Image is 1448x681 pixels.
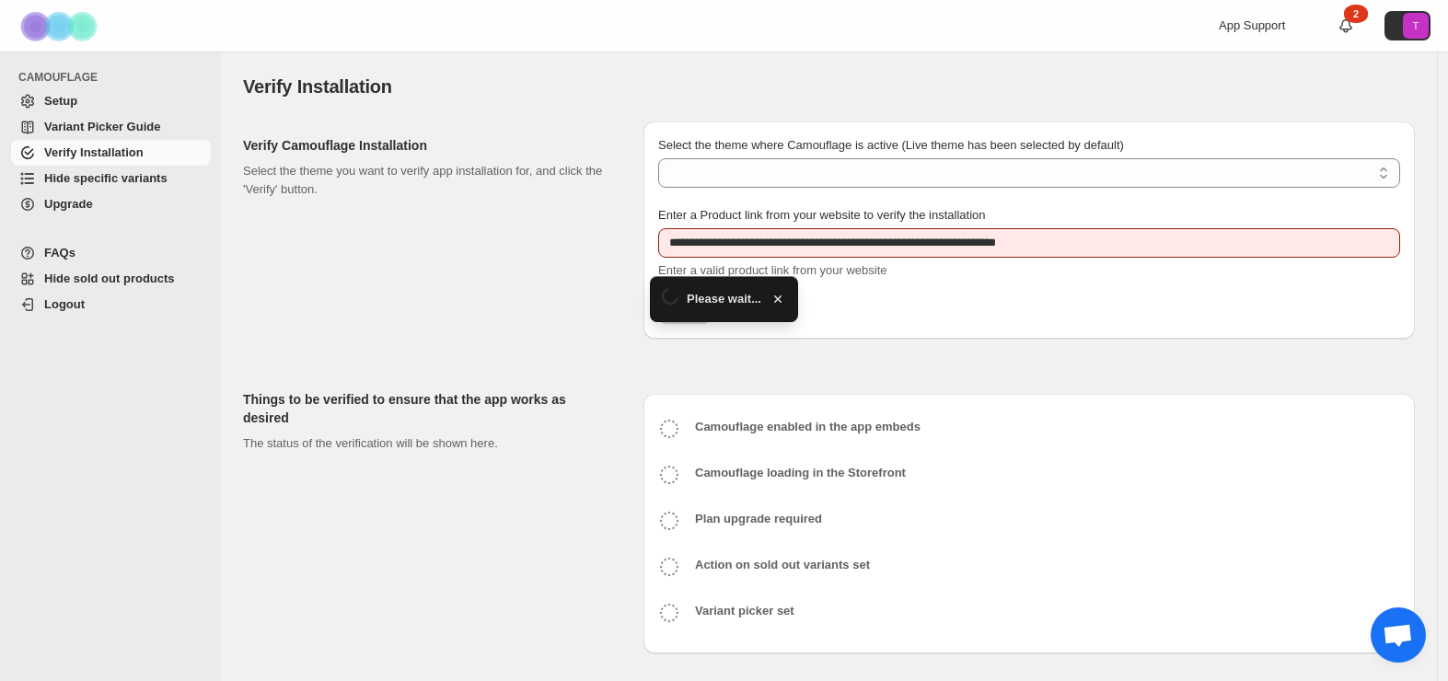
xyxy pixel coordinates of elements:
span: App Support [1219,18,1285,32]
div: 2 [1344,5,1368,23]
a: FAQs [11,240,211,266]
span: Select the theme where Camouflage is active (Live theme has been selected by default) [658,138,1124,152]
a: Logout [11,292,211,317]
b: Action on sold out variants set [695,558,870,571]
span: Verify Installation [243,76,392,97]
p: The status of the verification will be shown here. [243,434,614,453]
h2: Verify Camouflage Installation [243,136,614,155]
b: Camouflage enabled in the app embeds [695,420,921,433]
span: Avatar with initials T [1403,13,1429,39]
a: Hide sold out products [11,266,211,292]
span: Enter a valid product link from your website [658,263,887,277]
img: Camouflage [15,1,107,52]
span: Upgrade [44,197,93,211]
b: Variant picker set [695,604,794,618]
b: Camouflage loading in the Storefront [695,466,906,479]
span: Logout [44,297,85,311]
button: Avatar with initials T [1384,11,1431,40]
a: Upgrade [11,191,211,217]
a: 2 [1337,17,1355,35]
a: Verify Installation [11,140,211,166]
a: Setup [11,88,211,114]
span: FAQs [44,246,75,260]
span: Setup [44,94,77,108]
span: CAMOUFLAGE [18,70,212,85]
a: Variant Picker Guide [11,114,211,140]
div: Chat abierto [1371,607,1426,663]
text: T [1413,20,1419,31]
span: Enter a Product link from your website to verify the installation [658,208,986,222]
span: Variant Picker Guide [44,120,160,133]
span: Hide specific variants [44,171,168,185]
h2: Things to be verified to ensure that the app works as desired [243,390,614,427]
span: Please wait... [687,290,761,308]
b: Plan upgrade required [695,512,822,525]
span: Hide sold out products [44,271,175,285]
p: Select the theme you want to verify app installation for, and click the 'Verify' button. [243,162,614,199]
a: Hide specific variants [11,166,211,191]
span: Verify Installation [44,145,144,159]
